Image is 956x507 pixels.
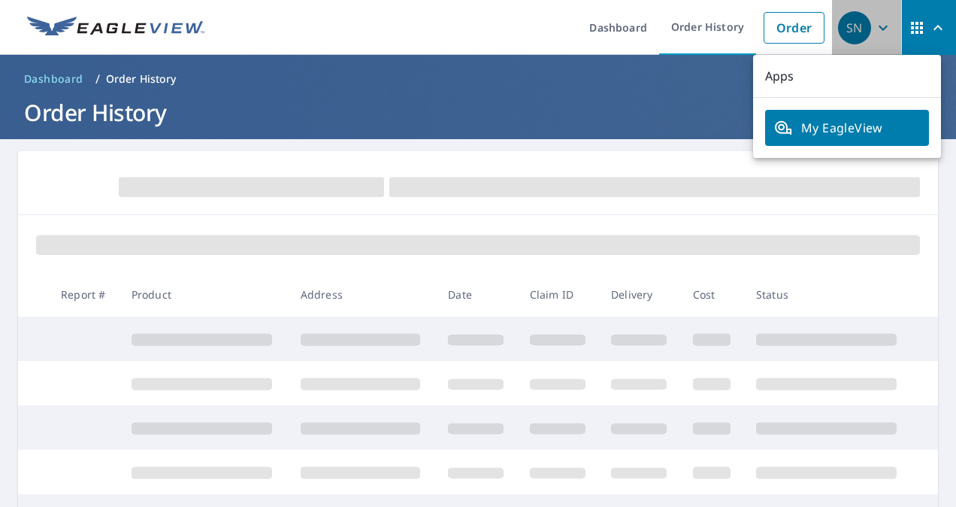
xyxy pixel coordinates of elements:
nav: breadcrumb [18,67,938,91]
th: Cost [681,272,744,317]
th: Date [436,272,517,317]
span: Dashboard [24,71,83,87]
h1: Order History [18,97,938,128]
a: My EagleView [765,110,929,146]
p: Order History [106,71,177,87]
li: / [95,70,100,88]
th: Report # [49,272,120,317]
p: Apps [753,55,941,98]
th: Claim ID [518,272,599,317]
a: Order [764,12,824,44]
th: Delivery [599,272,680,317]
a: Dashboard [18,67,89,91]
th: Product [120,272,289,317]
th: Status [744,272,913,317]
div: SN [838,11,871,44]
img: EV Logo [27,17,204,39]
span: My EagleView [774,119,920,137]
th: Address [289,272,436,317]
